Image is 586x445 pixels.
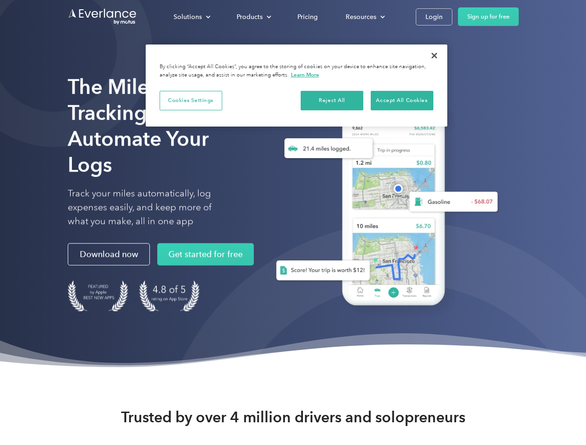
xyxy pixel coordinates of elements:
div: Products [237,11,263,23]
img: Badge for Featured by Apple Best New Apps [68,280,128,311]
button: Close [424,45,444,66]
a: Download now [68,243,150,266]
button: Accept All Cookies [371,91,433,110]
div: By clicking “Accept All Cookies”, you agree to the storing of cookies on your device to enhance s... [160,63,433,79]
div: Privacy [146,44,447,127]
div: Solutions [174,11,202,23]
div: Resources [336,9,393,25]
button: Cookies Settings [160,91,222,110]
img: Everlance, mileage tracker app, expense tracking app [261,88,505,319]
div: Login [425,11,443,23]
div: Pricing [297,11,318,23]
strong: Trusted by over 4 million drivers and solopreneurs [121,408,465,426]
div: Resources [346,11,376,23]
a: More information about your privacy, opens in a new tab [291,71,319,78]
div: Solutions [164,9,218,25]
a: Login [416,8,452,25]
a: Pricing [288,9,327,25]
img: 4.9 out of 5 stars on the app store [139,280,200,311]
div: Products [227,9,279,25]
div: Cookie banner [146,44,447,127]
a: Get started for free [157,243,254,266]
button: Reject All [301,91,363,110]
a: Go to homepage [68,8,137,25]
a: Sign up for free [458,7,519,26]
p: Track your miles automatically, log expenses easily, and keep more of what you make, all in one app [68,187,233,229]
